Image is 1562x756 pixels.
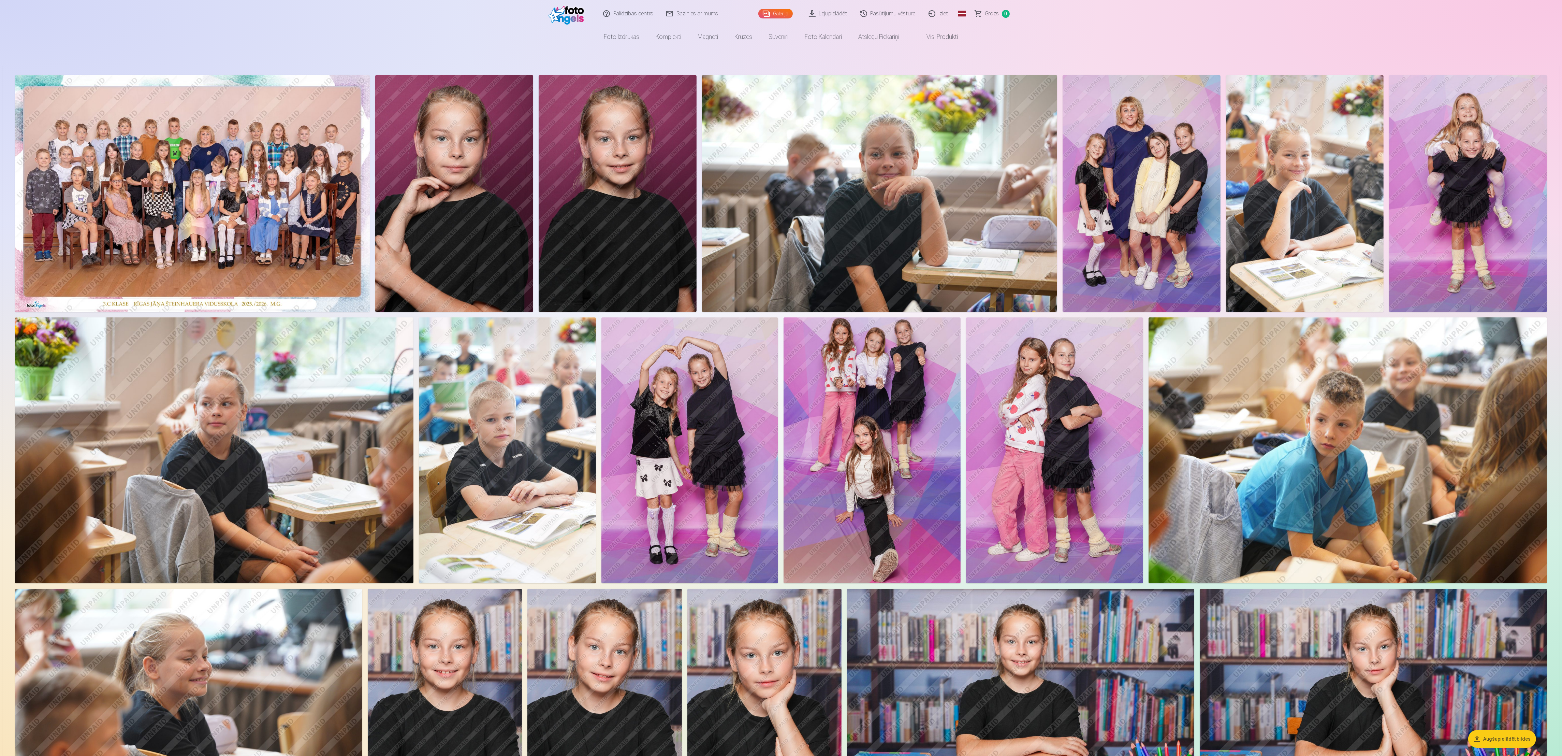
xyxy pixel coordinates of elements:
span: Grozs [985,10,999,18]
a: Komplekti [648,27,690,46]
a: Atslēgu piekariņi [850,27,908,46]
span: 0 [1002,10,1010,18]
img: /fa1 [549,3,588,25]
button: Augšupielādēt bildes [1468,730,1536,748]
a: Krūzes [727,27,761,46]
a: Galerija [758,9,793,18]
a: Foto izdrukas [596,27,648,46]
a: Foto kalendāri [797,27,850,46]
a: Suvenīri [761,27,797,46]
a: Magnēti [690,27,727,46]
a: Visi produkti [908,27,966,46]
